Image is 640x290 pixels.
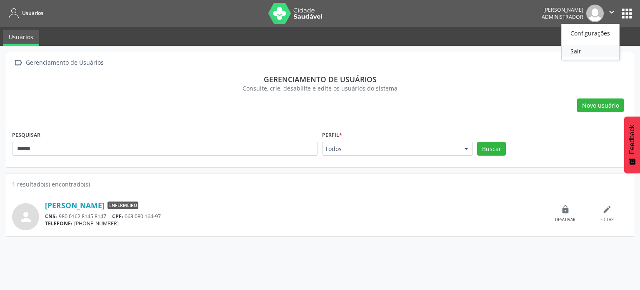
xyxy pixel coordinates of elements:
button: apps [620,6,634,21]
a:  Gerenciamento de Usuários [12,57,105,69]
a: Sair [562,45,619,57]
div: [PERSON_NAME] [542,6,583,13]
button:  [604,5,620,22]
i: edit [602,205,612,214]
div: 1 resultado(s) encontrado(s) [12,180,628,189]
button: Novo usuário [577,98,624,113]
span: Novo usuário [582,101,619,110]
label: PESQUISAR [12,129,40,142]
i:  [12,57,24,69]
div: Gerenciamento de usuários [18,75,622,84]
span: Administrador [542,13,583,20]
label: Perfil [322,129,342,142]
span: CNS: [45,213,57,220]
a: [PERSON_NAME] [45,201,105,210]
button: Feedback - Mostrar pesquisa [624,116,640,173]
i: lock [561,205,570,214]
div: Consulte, crie, desabilite e edite os usuários do sistema [18,84,622,93]
ul:  [561,24,620,60]
a: Configurações [562,27,619,39]
span: Enfermeiro [107,202,138,209]
div: 980 0162 8145 8147 063.080.164-97 [45,213,545,220]
span: TELEFONE: [45,220,72,227]
i:  [607,8,616,17]
i: person [18,209,33,224]
img: img [586,5,604,22]
button: Buscar [477,142,506,156]
div: [PHONE_NUMBER] [45,220,545,227]
div: Gerenciamento de Usuários [24,57,105,69]
span: Usuários [22,10,43,17]
span: Todos [325,145,456,153]
div: Editar [600,217,614,223]
a: Usuários [6,6,43,20]
span: Feedback [628,125,636,154]
a: Usuários [3,30,39,46]
div: Desativar [555,217,575,223]
span: CPF: [112,213,123,220]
